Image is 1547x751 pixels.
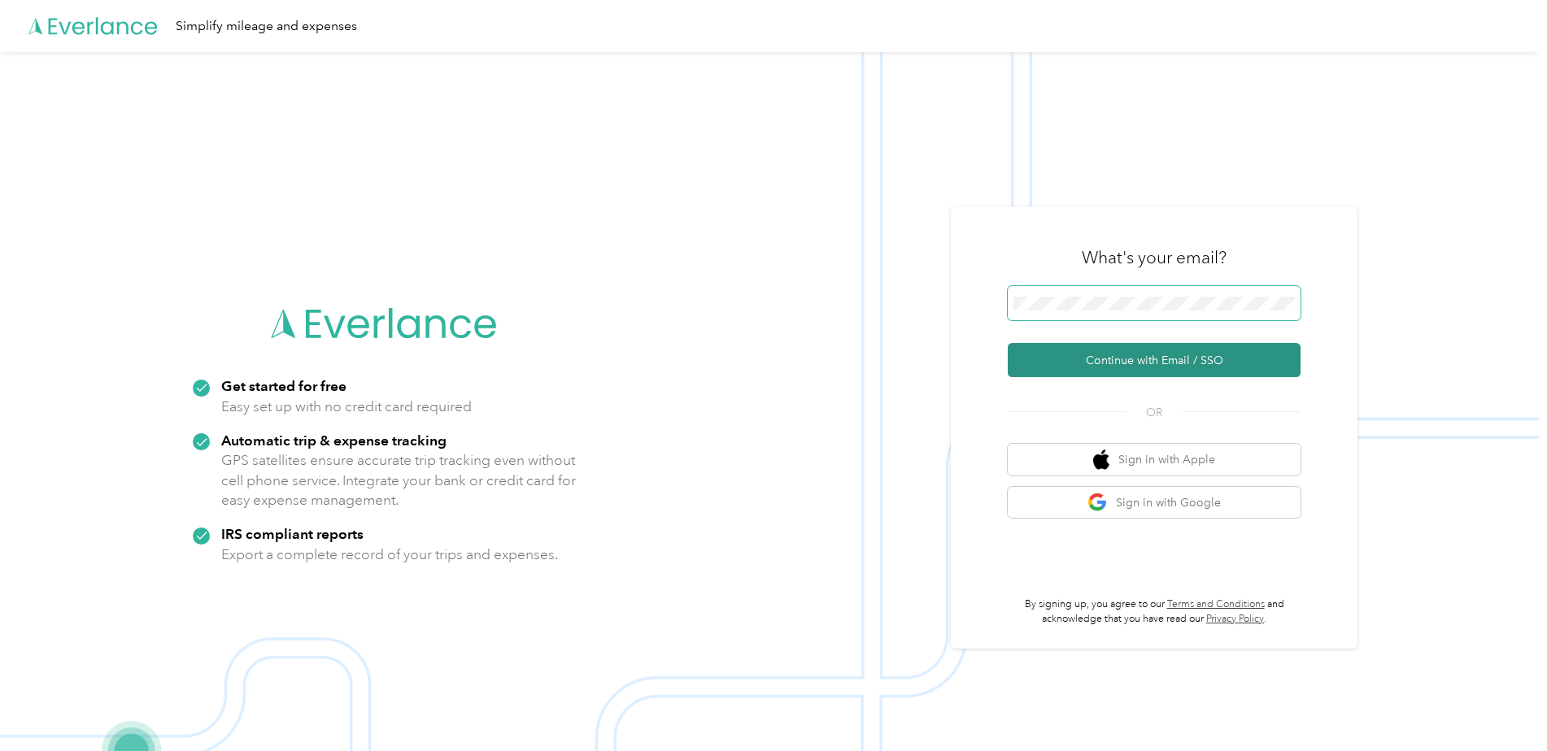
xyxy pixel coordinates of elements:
[1206,613,1264,625] a: Privacy Policy
[1008,487,1301,519] button: google logoSign in with Google
[1167,598,1265,610] a: Terms and Conditions
[1008,597,1301,626] p: By signing up, you agree to our and acknowledge that you have read our .
[221,525,364,542] strong: IRS compliant reports
[1008,444,1301,475] button: apple logoSign in with Apple
[221,397,472,417] p: Easy set up with no credit card required
[221,377,346,394] strong: Get started for free
[221,450,577,510] p: GPS satellites ensure accurate trip tracking even without cell phone service. Integrate your bank...
[1087,493,1108,513] img: google logo
[176,16,357,37] div: Simplify mileage and expenses
[1008,343,1301,377] button: Continue with Email / SSO
[1093,449,1109,470] img: apple logo
[221,432,447,449] strong: Automatic trip & expense tracking
[1082,246,1227,269] h3: What's your email?
[1126,404,1183,421] span: OR
[221,545,558,565] p: Export a complete record of your trips and expenses.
